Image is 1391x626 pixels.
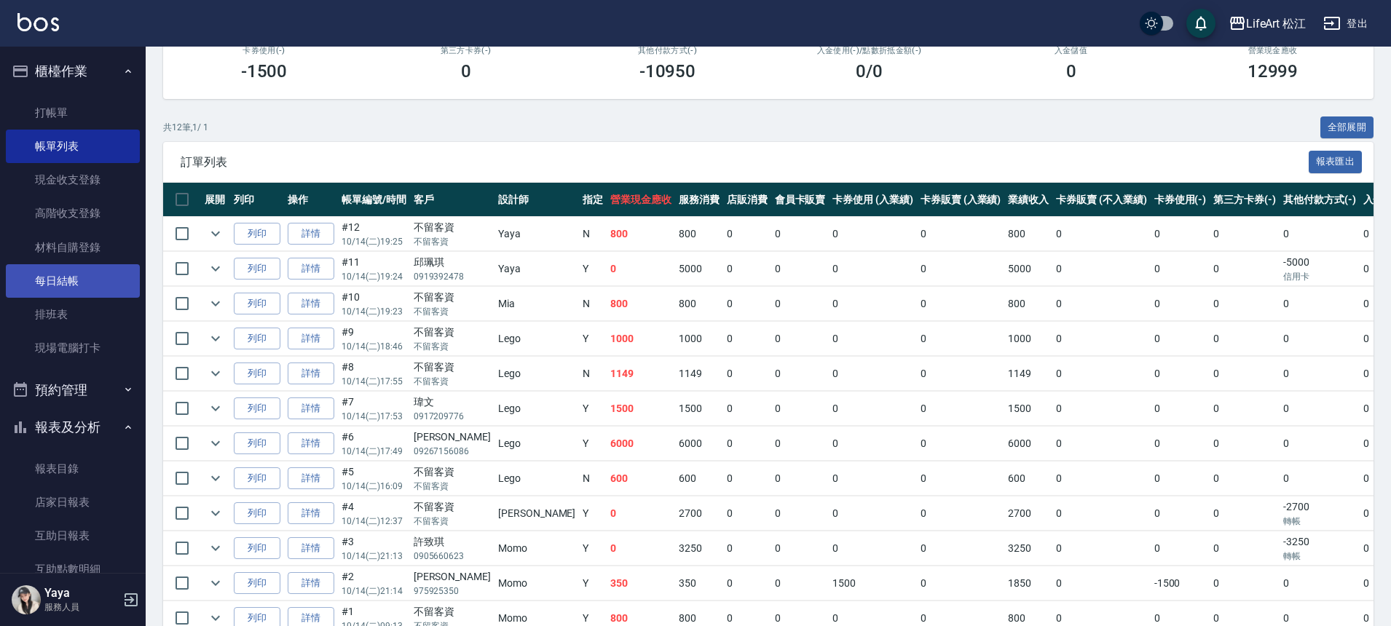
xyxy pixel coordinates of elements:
td: 0 [1280,427,1360,461]
td: 0 [829,427,917,461]
td: Y [579,531,607,566]
div: 不留客資 [414,360,491,375]
td: 800 [675,287,723,321]
p: 0919392478 [414,270,491,283]
td: 0 [1052,252,1150,286]
button: 列印 [234,328,280,350]
td: 5000 [675,252,723,286]
td: 0 [1151,217,1210,251]
td: 0 [1151,287,1210,321]
a: 詳情 [288,502,334,525]
td: N [579,461,607,496]
td: 0 [917,427,1005,461]
h3: -10950 [639,61,696,82]
td: 0 [1280,566,1360,601]
h2: 入金使用(-) /點數折抵金額(-) [786,46,953,55]
td: 800 [607,217,675,251]
td: #6 [338,427,410,461]
p: 10/14 (二) 16:09 [342,480,406,493]
button: LifeArt 松江 [1223,9,1312,39]
button: expand row [205,502,226,524]
a: 報表匯出 [1309,154,1363,168]
td: 0 [771,357,830,391]
td: 0 [723,427,771,461]
p: 不留客資 [414,305,491,318]
td: Y [579,392,607,426]
td: 0 [829,252,917,286]
p: 0905660623 [414,550,491,563]
td: 0 [1151,427,1210,461]
td: 0 [723,566,771,601]
a: 詳情 [288,467,334,490]
button: expand row [205,258,226,280]
p: 10/14 (二) 17:53 [342,410,406,423]
td: Yaya [494,252,579,286]
div: 不留客資 [414,325,491,340]
td: 1500 [1004,392,1052,426]
td: 1500 [829,566,917,601]
h3: 0 /0 [856,61,883,82]
td: 800 [1004,287,1052,321]
h2: 營業現金應收 [1189,46,1356,55]
a: 打帳單 [6,96,140,130]
td: 0 [1280,217,1360,251]
a: 詳情 [288,328,334,350]
p: 10/14 (二) 19:23 [342,305,406,318]
h2: 其他付款方式(-) [584,46,751,55]
a: 現場電腦打卡 [6,331,140,365]
td: #11 [338,252,410,286]
div: [PERSON_NAME] [414,429,491,445]
th: 會員卡販賣 [771,183,830,217]
td: 0 [771,217,830,251]
a: 詳情 [288,397,334,420]
a: 互助日報表 [6,519,140,552]
td: 0 [723,496,771,531]
td: 0 [771,496,830,531]
th: 卡券販賣 (入業績) [917,183,1005,217]
td: 0 [917,252,1005,286]
div: 許致琪 [414,534,491,550]
button: 櫃檯作業 [6,52,140,90]
td: 0 [1151,252,1210,286]
td: 0 [1210,217,1280,251]
button: 列印 [234,362,280,385]
td: 6000 [607,427,675,461]
td: 0 [917,322,1005,356]
button: 預約管理 [6,371,140,409]
td: 350 [607,566,675,601]
td: #2 [338,566,410,601]
td: 0 [1210,392,1280,426]
td: Momo [494,566,579,601]
a: 互助點數明細 [6,552,140,586]
td: 0 [1210,461,1280,496]
td: 0 [1280,392,1360,426]
th: 營業現金應收 [607,183,675,217]
a: 現金收支登錄 [6,163,140,197]
td: 0 [1280,461,1360,496]
td: 0 [917,496,1005,531]
p: 10/14 (二) 21:13 [342,550,406,563]
td: 5000 [1004,252,1052,286]
td: 0 [917,392,1005,426]
td: 0 [1210,252,1280,286]
a: 詳情 [288,258,334,280]
button: save [1186,9,1215,38]
button: 列印 [234,223,280,245]
td: 0 [917,531,1005,566]
td: 0 [829,531,917,566]
th: 卡券販賣 (不入業績) [1052,183,1150,217]
td: #9 [338,322,410,356]
td: 0 [723,287,771,321]
td: 0 [723,322,771,356]
td: 800 [675,217,723,251]
th: 操作 [284,183,338,217]
a: 報表目錄 [6,452,140,486]
td: 0 [917,357,1005,391]
button: 列印 [234,258,280,280]
td: Y [579,322,607,356]
td: -5000 [1280,252,1360,286]
p: 10/14 (二) 21:14 [342,585,406,598]
th: 第三方卡券(-) [1210,183,1280,217]
button: expand row [205,293,226,314]
a: 店家日報表 [6,486,140,519]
